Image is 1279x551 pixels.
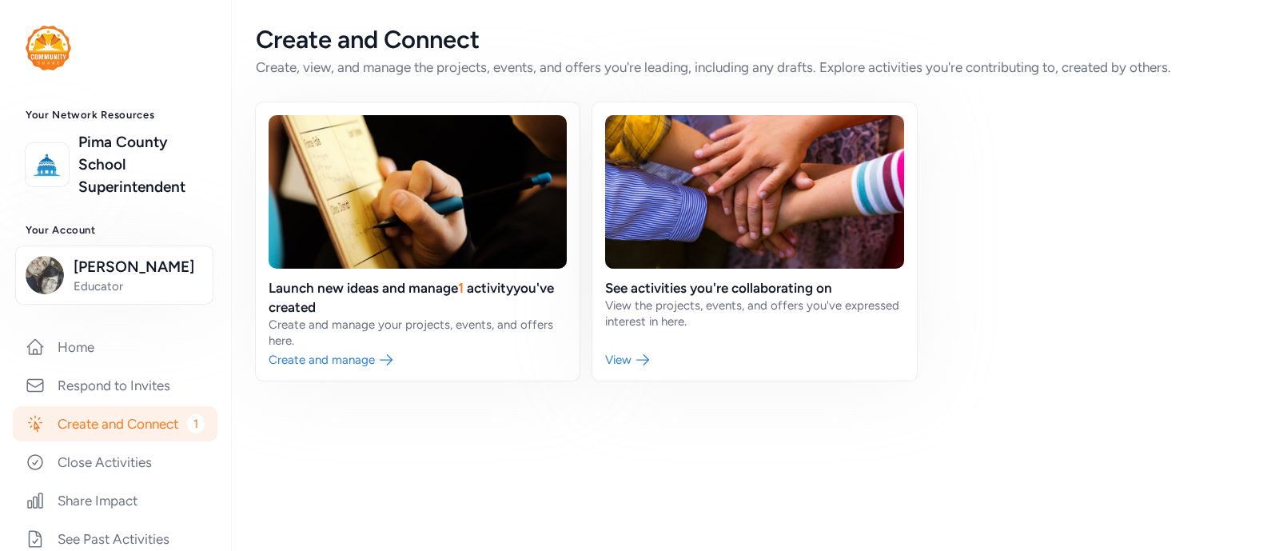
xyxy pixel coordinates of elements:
h3: Your Network Resources [26,109,205,122]
img: logo [30,147,65,182]
span: [PERSON_NAME] [74,256,203,278]
a: Home [13,329,217,365]
img: logo [26,26,71,70]
a: Pima County School Superintendent [78,131,205,198]
span: Educator [74,278,203,294]
div: Create, view, and manage the projects, events, and offers you're leading, including any drafts. E... [256,58,1253,77]
a: Close Activities [13,445,217,480]
h3: Your Account [26,224,205,237]
button: [PERSON_NAME]Educator [15,246,213,305]
a: Create and Connect1 [13,406,217,441]
span: 1 [187,414,205,433]
div: Create and Connect [256,26,1253,54]
a: Share Impact [13,483,217,518]
a: Respond to Invites [13,368,217,403]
